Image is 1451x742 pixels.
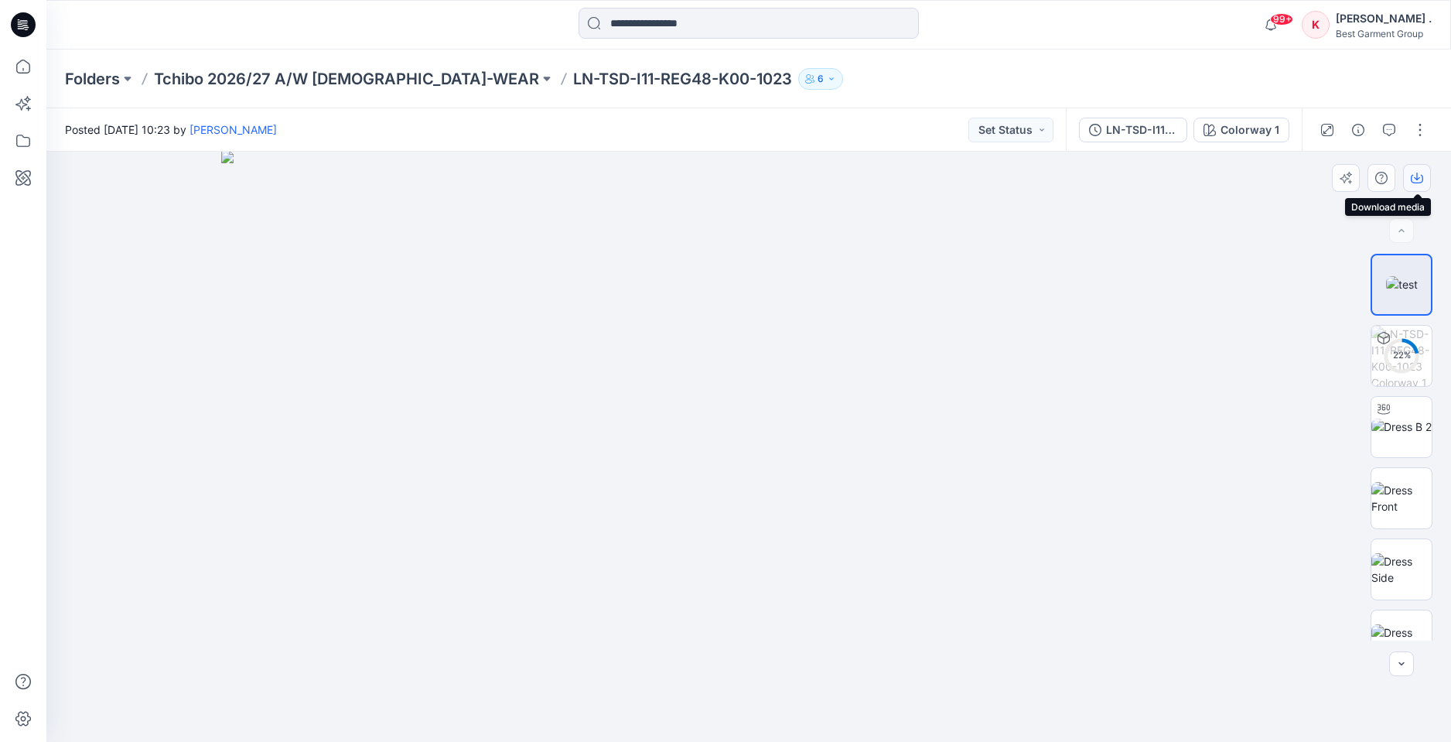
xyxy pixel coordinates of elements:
[154,68,539,90] a: Tchibo 2026/27 A/W [DEMOGRAPHIC_DATA]-WEAR
[1371,553,1432,586] img: Dress Side
[65,68,120,90] a: Folders
[65,121,277,138] span: Posted [DATE] 10:23 by
[1106,121,1177,138] div: LN-TSD-I11-REG48-K00-1023-2
[1193,118,1289,142] button: Colorway 1
[1270,13,1293,26] span: 99+
[1371,624,1432,657] img: Dress Back
[221,151,1277,742] img: eyJhbGciOiJIUzI1NiIsImtpZCI6IjAiLCJzbHQiOiJzZXMiLCJ0eXAiOiJKV1QifQ.eyJkYXRhIjp7InR5cGUiOiJzdG9yYW...
[1346,118,1371,142] button: Details
[1336,28,1432,39] div: Best Garment Group
[1336,9,1432,28] div: [PERSON_NAME] .
[1383,349,1420,362] div: 22 %
[1302,11,1330,39] div: K
[1386,276,1418,292] img: test
[1371,326,1432,386] img: LN-TSD-I11-REG48-K00-1023 Colorway 1
[1221,121,1279,138] div: Colorway 1
[1371,482,1432,515] img: Dress Front
[798,68,843,90] button: 6
[189,123,277,136] a: [PERSON_NAME]
[1079,118,1187,142] button: LN-TSD-I11-REG48-K00-1023-2
[573,68,792,90] p: LN-TSD-I11-REG48-K00-1023
[1371,419,1432,435] img: Dress B 2
[818,70,824,87] p: 6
